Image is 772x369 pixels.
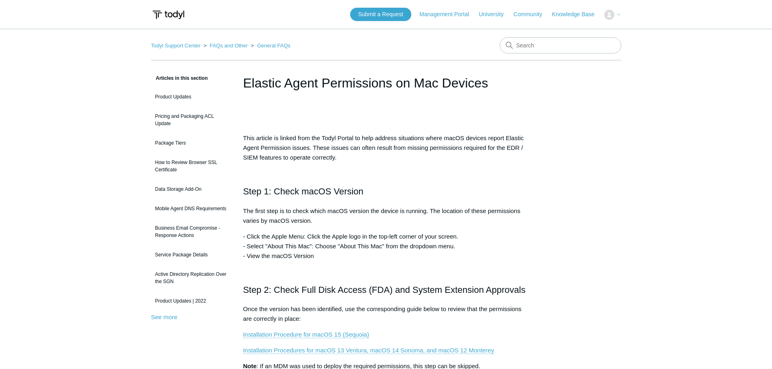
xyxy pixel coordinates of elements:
a: FAQs and Other [210,43,248,49]
a: Management Portal [419,10,477,19]
li: FAQs and Other [202,43,249,49]
p: The first step is to check which macOS version the device is running. The location of these permi... [243,206,529,226]
span: Articles in this section [151,75,208,81]
a: Product Updates | 2022 [151,293,231,309]
a: Todyl Support Center [151,43,201,49]
a: How to Review Browser SSL Certificate [151,155,231,177]
a: Pricing and Packaging ACL Update [151,109,231,131]
a: General FAQs [257,43,290,49]
a: Business Email Compromise - Response Actions [151,220,231,243]
a: Service Package Details [151,247,231,262]
a: Knowledge Base [552,10,603,19]
p: - Click the Apple Menu: Click the Apple logo in the top-left corner of your screen. - Select "Abo... [243,232,529,261]
a: Installation Procedures for macOS 13 Ventura, macOS 14 Sonoma, and macOS 12 Monterey [243,347,494,354]
li: General FAQs [249,43,291,49]
a: Product Updates [151,89,231,105]
h2: Step 2: Check Full Disk Access (FDA) and System Extension Approvals [243,283,529,297]
a: See more [151,314,177,320]
a: University [479,10,511,19]
p: Once the version has been identified, use the corresponding guide below to review that the permis... [243,304,529,324]
li: Todyl Support Center [151,43,202,49]
a: Active Directory Replication Over the SGN [151,267,231,289]
a: Mobile Agent DNS Requirements [151,201,231,216]
h1: Elastic Agent Permissions on Mac Devices [243,73,529,93]
a: Package Tiers [151,135,231,151]
a: Submit a Request [350,8,411,21]
a: Data Storage Add-On [151,181,231,197]
input: Search [500,37,621,53]
a: Community [513,10,550,19]
a: Installation Procedure for macOS 15 (Sequoia) [243,331,369,338]
img: Todyl Support Center Help Center home page [151,7,186,22]
p: This article is linked from the Todyl Portal to help address situations where macOS devices repor... [243,133,529,162]
h2: Step 1: Check macOS Version [243,184,529,198]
